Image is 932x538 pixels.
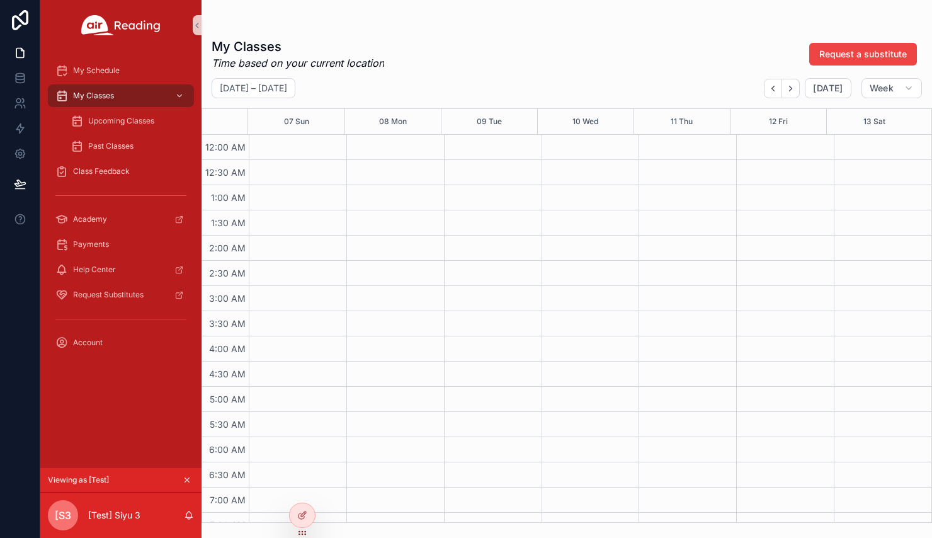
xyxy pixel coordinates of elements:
[206,318,249,329] span: 3:30 AM
[477,109,502,134] button: 09 Tue
[572,109,598,134] button: 10 Wed
[207,394,249,404] span: 5:00 AM
[63,135,194,157] a: Past Classes
[809,43,917,66] button: Request a substitute
[48,233,194,256] a: Payments
[379,109,407,134] button: 08 Mon
[73,239,109,249] span: Payments
[73,338,103,348] span: Account
[208,217,249,228] span: 1:30 AM
[220,82,287,94] h2: [DATE] – [DATE]
[208,192,249,203] span: 1:00 AM
[212,38,384,55] h1: My Classes
[782,79,800,98] button: Next
[206,469,249,480] span: 6:30 AM
[207,520,249,530] span: 7:30 AM
[206,268,249,278] span: 2:30 AM
[88,116,154,126] span: Upcoming Classes
[55,508,71,523] span: [S3
[819,48,907,60] span: Request a substitute
[81,15,161,35] img: App logo
[48,84,194,107] a: My Classes
[48,258,194,281] a: Help Center
[206,444,249,455] span: 6:00 AM
[202,167,249,178] span: 12:30 AM
[48,331,194,354] a: Account
[870,83,894,94] span: Week
[73,166,130,176] span: Class Feedback
[206,243,249,253] span: 2:00 AM
[769,109,788,134] button: 12 Fri
[48,59,194,82] a: My Schedule
[206,293,249,304] span: 3:00 AM
[73,214,107,224] span: Academy
[863,109,885,134] button: 13 Sat
[805,78,851,98] button: [DATE]
[73,265,116,275] span: Help Center
[48,475,109,485] span: Viewing as [Test]
[40,50,202,370] div: scrollable content
[73,91,114,101] span: My Classes
[48,208,194,231] a: Academy
[88,141,134,151] span: Past Classes
[63,110,194,132] a: Upcoming Classes
[48,283,194,306] a: Request Substitutes
[212,55,384,71] em: Time based on your current location
[206,343,249,354] span: 4:00 AM
[813,83,843,94] span: [DATE]
[206,369,249,379] span: 4:30 AM
[202,142,249,152] span: 12:00 AM
[88,509,140,522] p: [Test] Siyu 3
[207,419,249,430] span: 5:30 AM
[284,109,309,134] button: 07 Sun
[73,290,144,300] span: Request Substitutes
[207,495,249,505] span: 7:00 AM
[671,109,693,134] button: 11 Thu
[73,66,120,76] span: My Schedule
[764,79,782,98] button: Back
[48,160,194,183] a: Class Feedback
[861,78,922,98] button: Week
